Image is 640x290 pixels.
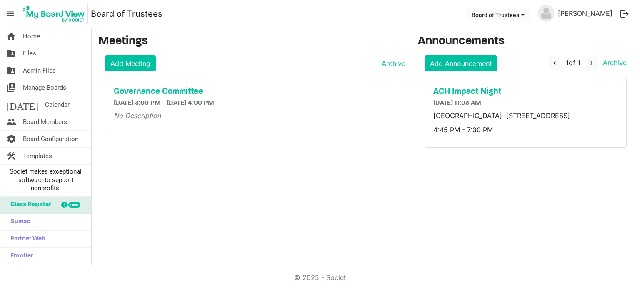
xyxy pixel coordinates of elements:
h6: [DATE] 3:00 PM - [DATE] 4:00 PM [114,99,397,107]
img: no-profile-picture.svg [538,5,555,22]
span: settings [6,131,16,147]
span: folder_shared [6,62,16,79]
span: Sumac [6,214,30,230]
div: new [68,202,80,208]
span: people [6,113,16,130]
span: Calendar [45,96,70,113]
span: menu [2,6,18,22]
span: of 1 [566,58,580,67]
span: Board Members [23,113,67,130]
p: 4:45 PM - 7:30 PM [433,125,618,135]
a: Add Meeting [105,55,156,71]
span: Glass Register [6,197,51,213]
a: Board of Trustees [91,5,162,22]
p: [GEOGRAPHIC_DATA] [STREET_ADDRESS] [433,111,618,121]
span: 1 [566,58,569,67]
button: navigate_next [586,57,597,70]
a: © 2025 - Societ [294,273,346,282]
span: Societ makes exceptional software to support nonprofits. [4,167,87,192]
span: home [6,28,16,45]
a: Governance Committee [114,87,397,97]
h3: Meetings [98,35,405,49]
span: Board Configuration [23,131,78,147]
span: [DATE] 11:03 AM [433,100,481,106]
a: [PERSON_NAME] [555,5,616,22]
button: navigate_before [549,57,560,70]
span: construction [6,148,16,164]
span: folder_shared [6,45,16,62]
h3: Announcements [418,35,634,49]
span: Partner Web [6,231,45,247]
a: My Board View Logo [20,3,91,24]
a: Archive [600,58,627,67]
span: switch_account [6,79,16,96]
span: Files [23,45,36,62]
span: Home [23,28,40,45]
span: Manage Boards [23,79,66,96]
span: navigate_before [551,59,558,67]
span: Frontier [6,248,33,265]
button: logout [616,5,633,23]
span: Admin Files [23,62,56,79]
p: No Description [114,111,397,121]
img: My Board View Logo [20,3,87,24]
span: navigate_next [588,59,595,67]
span: Templates [23,148,52,164]
a: ACH Impact Night [433,87,618,97]
a: Add Announcement [425,55,497,71]
span: [DATE] [6,96,38,113]
a: Archive [378,58,405,68]
button: Board of Trustees dropdownbutton [466,9,530,20]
